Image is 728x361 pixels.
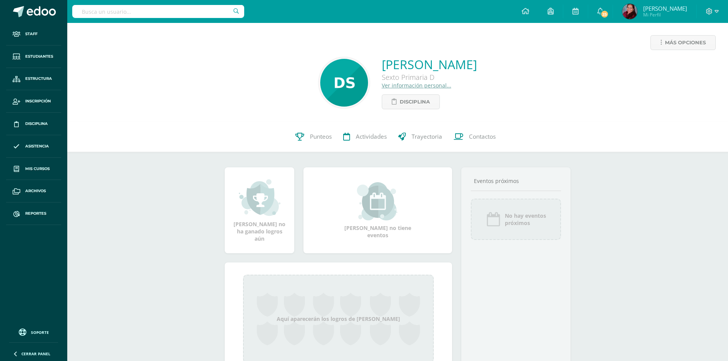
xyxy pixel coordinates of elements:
span: Archivos [25,188,46,194]
a: Inscripción [6,90,61,113]
a: Estudiantes [6,45,61,68]
span: Reportes [25,210,46,217]
span: Más opciones [665,36,706,50]
span: Actividades [356,133,387,141]
span: Trayectoria [412,133,442,141]
span: Estudiantes [25,53,53,60]
img: achievement_small.png [239,178,280,217]
img: 00c1b1db20a3e38a90cfe610d2c2e2f3.png [622,4,637,19]
a: Punteos [290,121,337,152]
span: Punteos [310,133,332,141]
input: Busca un usuario... [72,5,244,18]
span: 25 [600,10,609,18]
img: 9fe0ece0027f851f68fef33ffdcf28c8.png [320,59,368,107]
span: Contactos [469,133,496,141]
span: Inscripción [25,98,51,104]
span: Disciplina [400,95,430,109]
a: [PERSON_NAME] [382,56,477,73]
span: Asistencia [25,143,49,149]
span: Mis cursos [25,166,50,172]
span: No hay eventos próximos [505,212,546,227]
a: Ver información personal... [382,82,451,89]
a: Mis cursos [6,158,61,180]
a: Disciplina [382,94,440,109]
a: Contactos [448,121,501,152]
span: Cerrar panel [21,351,50,356]
a: Trayectoria [392,121,448,152]
a: Staff [6,23,61,45]
div: [PERSON_NAME] no tiene eventos [340,182,416,239]
a: Más opciones [650,35,716,50]
span: Estructura [25,76,52,82]
a: Asistencia [6,135,61,158]
a: Estructura [6,68,61,91]
a: Actividades [337,121,392,152]
a: Soporte [9,327,58,337]
span: Disciplina [25,121,48,127]
div: [PERSON_NAME] no ha ganado logros aún [232,178,287,242]
span: Mi Perfil [643,11,687,18]
img: event_icon.png [486,212,501,227]
div: Eventos próximos [471,177,561,185]
a: Disciplina [6,113,61,135]
span: [PERSON_NAME] [643,5,687,12]
span: Soporte [31,330,49,335]
span: Staff [25,31,37,37]
img: event_small.png [357,182,399,220]
a: Reportes [6,202,61,225]
div: Sexto Primaria D [382,73,477,82]
a: Archivos [6,180,61,202]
